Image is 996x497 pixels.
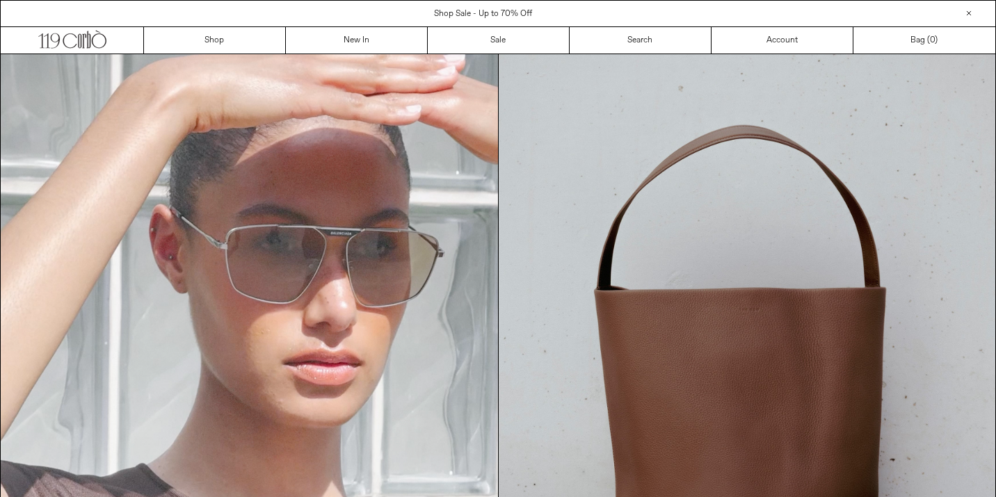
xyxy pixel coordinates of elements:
a: Shop [144,27,286,54]
span: 0 [930,35,935,46]
a: Account [712,27,853,54]
a: Search [570,27,712,54]
span: ) [930,34,938,47]
a: Sale [428,27,570,54]
a: Bag () [853,27,995,54]
a: Shop Sale - Up to 70% Off [434,8,532,19]
a: New In [286,27,428,54]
